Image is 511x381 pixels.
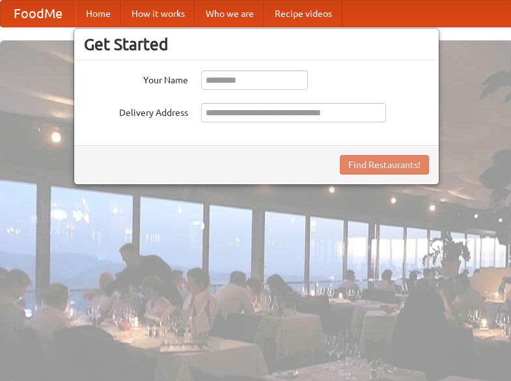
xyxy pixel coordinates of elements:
[340,155,429,175] button: Find Restaurants!
[1,1,76,27] a: FoodMe
[84,35,429,54] h3: Get Started
[195,1,264,27] a: Who we are
[121,1,195,27] a: How it works
[84,70,188,87] label: Your Name
[264,1,342,27] a: Recipe videos
[84,103,188,119] label: Delivery Address
[76,1,121,27] a: Home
